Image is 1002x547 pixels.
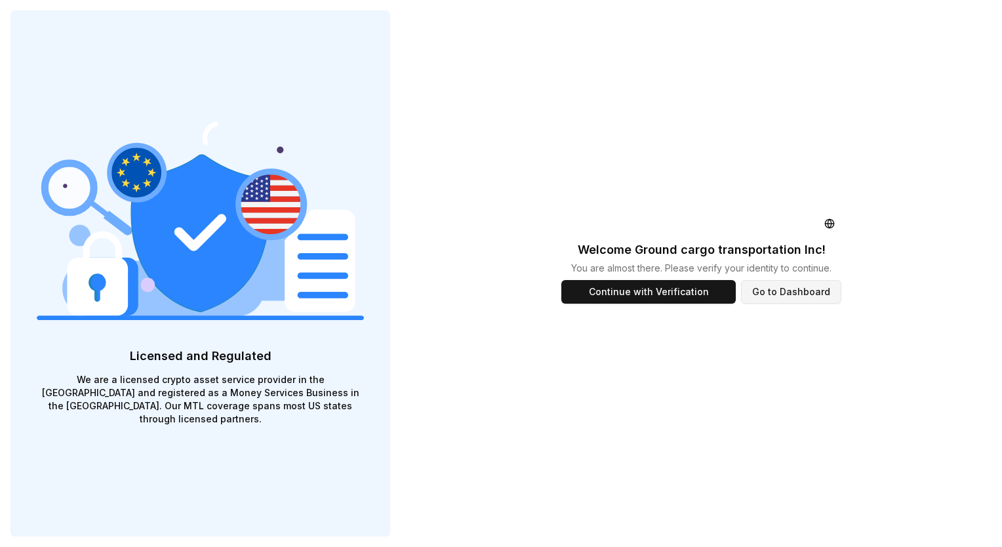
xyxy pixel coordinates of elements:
button: Continue with Verification [561,280,735,304]
p: We are a licensed crypto asset service provider in the [GEOGRAPHIC_DATA] and registered as a Mone... [37,373,364,426]
button: Go to Dashboard [741,280,841,304]
p: Licensed and Regulated [37,347,364,365]
p: You are almost there. Please verify your identity to continue. [571,262,832,275]
p: Welcome Ground cargo transportation Inc ! [578,241,826,259]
